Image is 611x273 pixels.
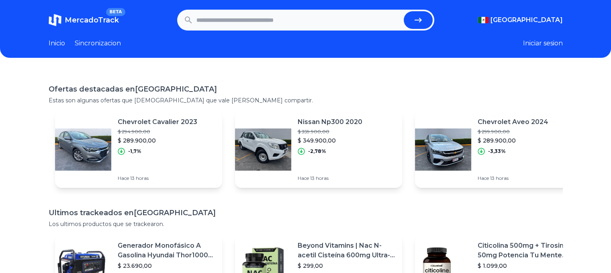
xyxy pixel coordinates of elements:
[478,17,489,23] img: Mexico
[415,121,471,177] img: Featured image
[49,39,65,48] a: Inicio
[65,16,119,24] span: MercadoTrack
[235,111,402,188] a: Featured imageNissan Np300 2020$ 359.900,00$ 349.900,00-2,78%Hace 13 horas
[49,220,563,228] p: Los ultimos productos que se trackearon.
[55,111,222,188] a: Featured imageChevrolet Cavalier 2023$ 294.900,00$ 289.900,00-1,7%Hace 13 horas
[55,121,111,177] img: Featured image
[128,148,141,155] p: -1,7%
[298,262,396,270] p: $ 299,00
[118,117,197,127] p: Chevrolet Cavalier 2023
[118,262,216,270] p: $ 23.690,00
[118,128,197,135] p: $ 294.900,00
[118,136,197,145] p: $ 289.900,00
[298,117,362,127] p: Nissan Np300 2020
[308,148,326,155] p: -2,78%
[49,84,563,95] h1: Ofertas destacadas en [GEOGRAPHIC_DATA]
[523,39,563,48] button: Iniciar sesion
[49,96,563,104] p: Estas son algunas ofertas que [DEMOGRAPHIC_DATA] que vale [PERSON_NAME] compartir.
[490,15,563,25] span: [GEOGRAPHIC_DATA]
[235,121,291,177] img: Featured image
[478,128,548,135] p: $ 299.900,00
[118,241,216,260] p: Generador Monofásico A Gasolina Hyundai Thor10000 P 11.5 Kw
[478,175,548,181] p: Hace 13 horas
[478,241,576,260] p: Citicolina 500mg + Tirosina 50mg Potencia Tu Mente (120caps) Sabor Sin Sabor
[49,14,61,26] img: MercadoTrack
[298,175,362,181] p: Hace 13 horas
[49,207,563,218] h1: Ultimos trackeados en [GEOGRAPHIC_DATA]
[75,39,121,48] a: Sincronizacion
[49,14,119,26] a: MercadoTrackBETA
[415,111,582,188] a: Featured imageChevrolet Aveo 2024$ 299.900,00$ 289.900,00-3,33%Hace 13 horas
[478,262,576,270] p: $ 1.099,00
[478,117,548,127] p: Chevrolet Aveo 2024
[298,241,396,260] p: Beyond Vitamins | Nac N-acetil Cisteína 600mg Ultra-premium Con Inulina De Agave (prebiótico Natu...
[478,136,548,145] p: $ 289.900,00
[298,128,362,135] p: $ 359.900,00
[298,136,362,145] p: $ 349.900,00
[106,8,125,16] span: BETA
[478,15,563,25] button: [GEOGRAPHIC_DATA]
[118,175,197,181] p: Hace 13 horas
[488,148,506,155] p: -3,33%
